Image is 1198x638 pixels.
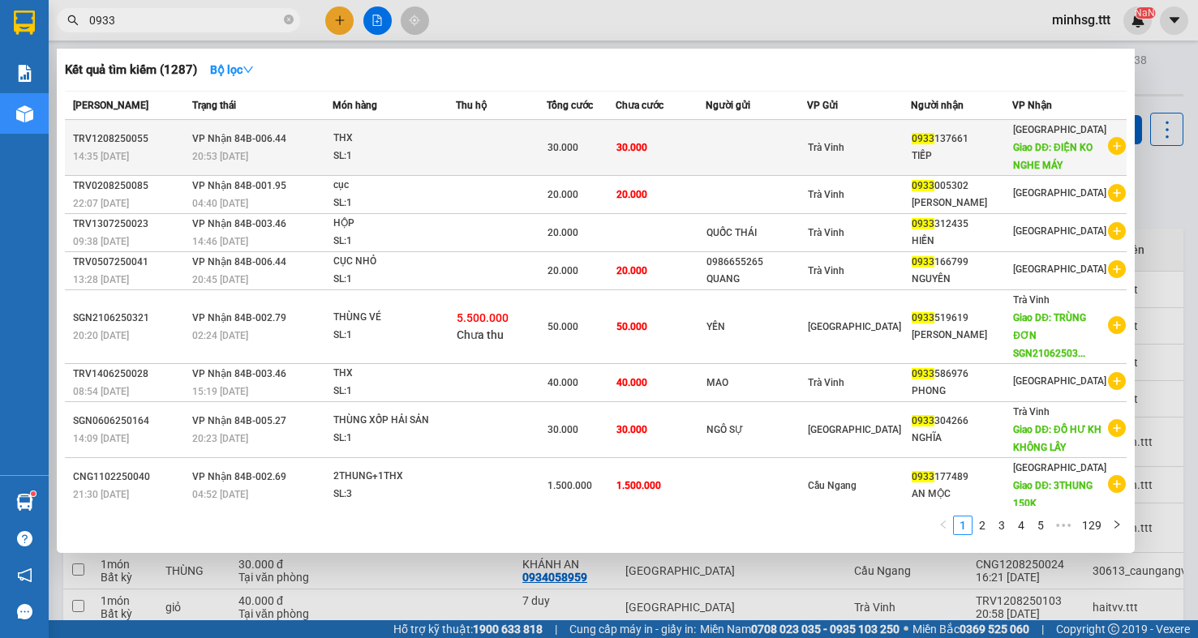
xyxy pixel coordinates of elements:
input: Tìm tên, số ĐT hoặc mã đơn [89,11,281,29]
div: cục [333,177,455,195]
sup: 1 [31,491,36,496]
span: 20.000 [616,189,647,200]
div: [PERSON_NAME] [912,327,1011,344]
div: 2THUNG+1THX [333,468,455,486]
a: 2 [973,516,991,534]
span: [GEOGRAPHIC_DATA] [1013,462,1106,473]
div: 137661 [912,131,1011,148]
span: Chưa thu [457,328,504,341]
span: 0933 [912,368,934,379]
div: NGHĨA [912,430,1011,447]
span: [GEOGRAPHIC_DATA] [1013,187,1106,199]
span: VP Nhận 84B-006.44 [192,256,286,268]
span: VP Nhận 84B-006.44 [192,133,286,144]
a: 4 [1012,516,1030,534]
div: MAO [706,375,806,392]
span: search [67,15,79,26]
span: VP Nhận 84B-003.46 [192,218,286,229]
span: [GEOGRAPHIC_DATA] [1013,375,1106,387]
span: 09:38 [DATE] [73,236,129,247]
span: 20.000 [616,265,647,276]
li: Next Page [1107,516,1127,535]
div: TRV0208250085 [73,178,187,195]
span: plus-circle [1108,184,1126,202]
div: AN MỘC [912,486,1011,503]
span: Trà Vinh [808,265,844,276]
div: YẾN [706,319,806,336]
div: SL: 1 [333,327,455,345]
span: ••• [1050,516,1076,535]
span: plus-circle [1108,137,1126,155]
span: Người gửi [706,100,750,111]
li: 4 [1011,516,1031,535]
span: VP Nhận 84B-003.46 [192,368,286,379]
span: plus-circle [1108,419,1126,437]
img: solution-icon [16,65,33,82]
span: 20:53 [DATE] [192,151,248,162]
span: 0933 [912,471,934,482]
span: Trà Vinh [1013,406,1050,417]
span: Trạng thái [192,100,236,111]
div: TRV1406250028 [73,366,187,383]
div: TRV1307250023 [73,216,187,233]
span: 14:35 [DATE] [73,151,129,162]
div: 586976 [912,366,1011,383]
span: 04:52 [DATE] [192,489,248,500]
div: SL: 1 [333,271,455,289]
span: plus-circle [1108,372,1126,390]
li: Next 5 Pages [1050,516,1076,535]
span: Trà Vinh [808,227,844,238]
img: warehouse-icon [16,105,33,122]
button: Bộ lọcdown [197,57,267,83]
span: 04:40 [DATE] [192,198,248,209]
span: 30.000 [547,424,578,435]
span: message [17,604,32,619]
span: [GEOGRAPHIC_DATA] [1013,263,1106,275]
button: left [934,516,953,535]
span: VP Nhận 84B-005.27 [192,415,286,426]
span: 02:24 [DATE] [192,330,248,341]
span: [PERSON_NAME] [73,100,148,111]
div: SL: 1 [333,233,455,250]
strong: Bộ lọc [210,63,254,76]
div: 519619 [912,310,1011,327]
span: Cầu Ngang [808,480,857,491]
img: warehouse-icon [16,494,33,511]
li: 5 [1031,516,1050,535]
span: close-circle [284,15,294,24]
span: [GEOGRAPHIC_DATA] [808,424,901,435]
span: VP Nhận 84B-001.95 [192,180,286,191]
span: 1.500.000 [616,480,661,491]
span: 20.000 [547,227,578,238]
span: 14:09 [DATE] [73,433,129,444]
span: 0933 [912,415,934,426]
div: 0986655265 [706,254,806,271]
span: [GEOGRAPHIC_DATA] [1013,124,1106,135]
span: left [938,520,948,529]
span: notification [17,567,32,583]
li: 2 [973,516,992,535]
span: 30.000 [616,142,647,153]
span: Trà Vinh [808,189,844,200]
span: 21:30 [DATE] [73,489,129,500]
div: QUỐC THÁI [706,225,806,242]
span: 0933 [912,256,934,268]
span: 30.000 [616,424,647,435]
span: Chưa cước [616,100,663,111]
div: 312435 [912,216,1011,233]
span: 14:46 [DATE] [192,236,248,247]
div: 177489 [912,469,1011,486]
span: Thu hộ [456,100,487,111]
span: Trà Vinh [808,142,844,153]
div: PHONG [912,383,1011,400]
span: close-circle [284,13,294,28]
span: 30.000 [547,142,578,153]
div: HIỀN [912,233,1011,250]
span: Giao DĐ: ĐIỆN KO NGHE MÁY [1013,142,1092,171]
span: Người nhận [911,100,964,111]
div: TIẾP [912,148,1011,165]
span: VP Nhận 84B-002.79 [192,312,286,323]
li: 129 [1076,516,1107,535]
div: SL: 3 [333,486,455,503]
div: THX [333,130,455,148]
